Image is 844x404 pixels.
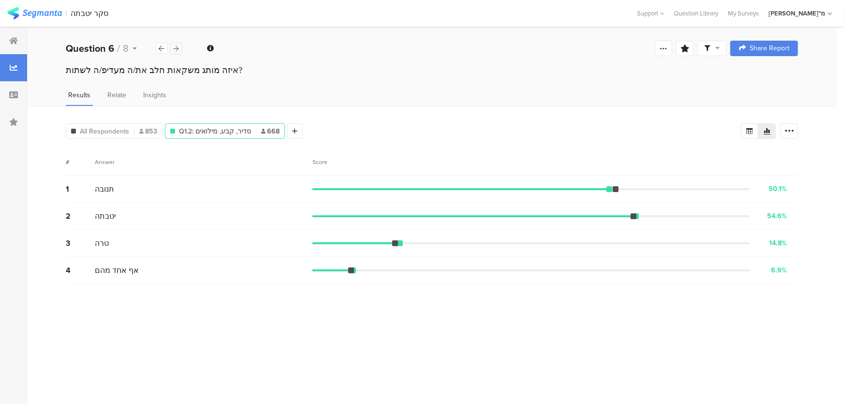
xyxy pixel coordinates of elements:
span: 668 [261,126,280,136]
span: 8 [123,41,129,56]
img: segmanta logo [7,7,62,19]
div: 6.9% [771,265,787,275]
span: Relate [107,90,126,100]
div: Support [637,6,664,21]
span: Q1.2: סדיר, קבע, מילואים [179,126,251,136]
span: תנובה [95,183,114,195]
span: יטבתה [95,210,116,222]
b: Question 6 [66,41,114,56]
span: 853 [139,126,157,136]
div: איזה מותג משקאות חלב את/ה מעדיפ/ה לשתות? [66,64,798,76]
a: My Surveys [723,9,764,18]
div: Score [312,158,333,166]
div: 54.6% [767,211,787,221]
span: Share Report [750,45,789,52]
div: Answer [95,158,115,166]
div: | [66,8,67,19]
div: 4 [66,265,95,276]
div: 50.1% [769,184,787,194]
span: Insights [143,90,166,100]
div: סקר יטבתה [71,9,109,18]
span: טרה [95,238,109,249]
span: אף אחד מהם [95,265,139,276]
span: / [117,41,120,56]
div: 2 [66,210,95,222]
div: 1 [66,183,95,195]
span: Results [68,90,90,100]
a: Question Library [669,9,723,18]
div: 14.8% [769,238,787,248]
div: # [66,158,95,166]
div: 3 [66,238,95,249]
span: All Respondents [80,126,129,136]
div: [PERSON_NAME]"מ [769,9,825,18]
